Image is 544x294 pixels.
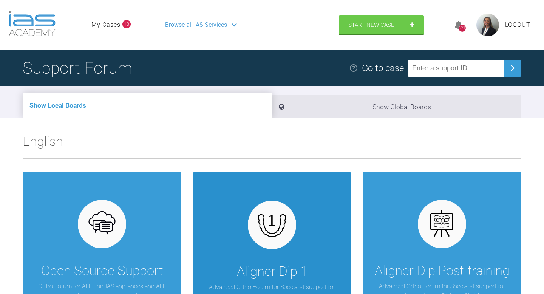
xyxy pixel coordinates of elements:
div: Go to case [362,61,404,75]
img: profile.png [476,14,499,36]
div: Open Source Support [41,260,163,282]
div: Aligner Dip Post-training [375,260,510,282]
span: Start New Case [348,22,394,28]
img: chevronRight.28bd32b0.svg [507,62,519,74]
span: 13 [122,20,131,28]
div: Aligner Dip 1 [237,261,308,282]
a: Start New Case [339,15,424,34]
a: Logout [505,20,530,30]
h1: Support Forum [23,55,132,81]
input: Enter a support ID [408,60,504,77]
span: Browse all IAS Services [165,20,227,30]
img: logo-light.3e3ef733.png [9,11,56,36]
img: opensource.6e495855.svg [88,209,117,238]
div: 221 [459,25,466,32]
li: Show Global Boards [272,95,521,118]
img: aligner-diploma.90870aee.svg [428,209,457,238]
h2: English [23,131,521,158]
li: Show Local Boards [23,93,272,118]
a: My Cases [91,20,121,30]
img: help.e70b9f3d.svg [349,63,358,73]
img: aligner-diploma-1.b1651a58.svg [258,210,287,239]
